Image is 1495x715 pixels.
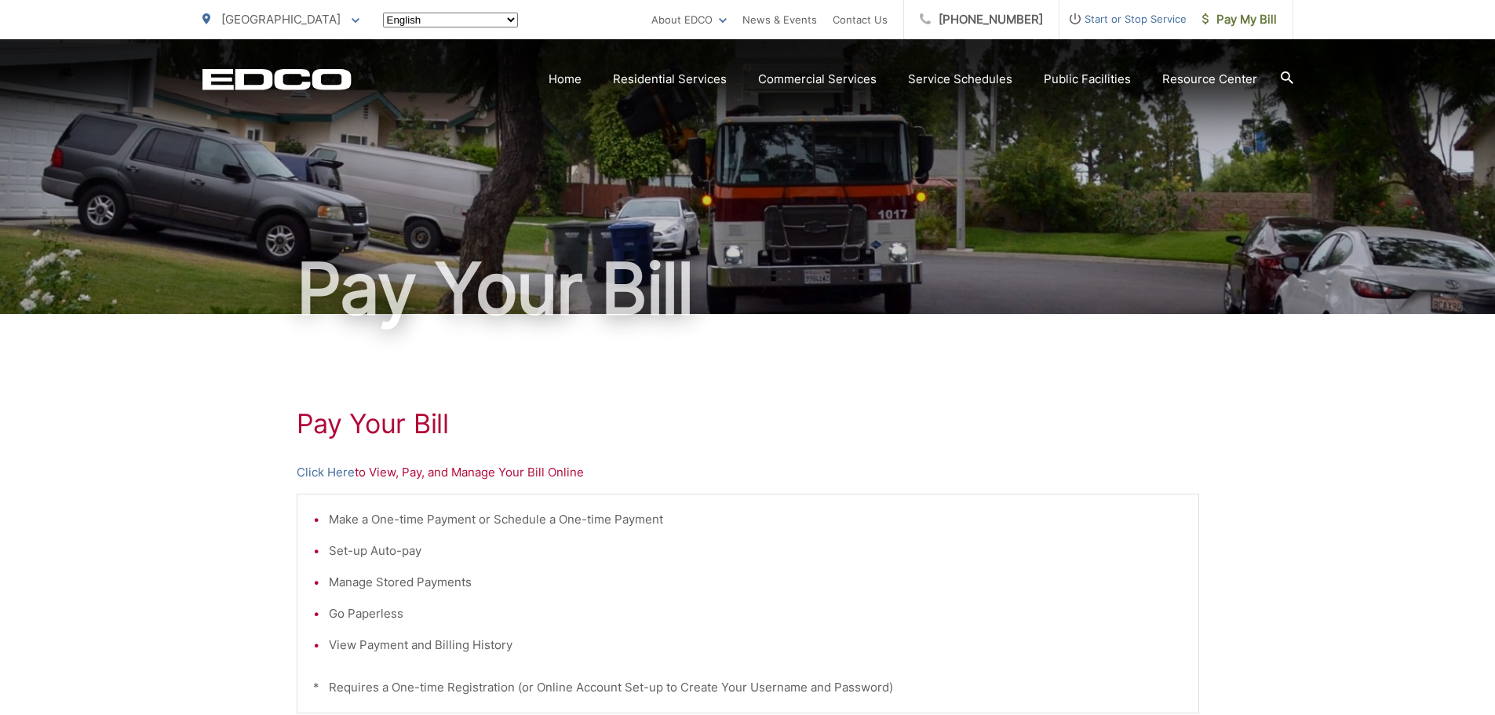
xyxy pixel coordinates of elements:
[1202,10,1277,29] span: Pay My Bill
[1162,70,1257,89] a: Resource Center
[329,573,1183,592] li: Manage Stored Payments
[202,250,1293,328] h1: Pay Your Bill
[383,13,518,27] select: Select a language
[329,636,1183,655] li: View Payment and Billing History
[908,70,1012,89] a: Service Schedules
[549,70,582,89] a: Home
[202,68,352,90] a: EDCD logo. Return to the homepage.
[297,408,1199,440] h1: Pay Your Bill
[742,10,817,29] a: News & Events
[613,70,727,89] a: Residential Services
[833,10,888,29] a: Contact Us
[297,463,1199,482] p: to View, Pay, and Manage Your Bill Online
[297,463,355,482] a: Click Here
[329,542,1183,560] li: Set-up Auto-pay
[313,678,1183,697] p: * Requires a One-time Registration (or Online Account Set-up to Create Your Username and Password)
[329,510,1183,529] li: Make a One-time Payment or Schedule a One-time Payment
[1044,70,1131,89] a: Public Facilities
[651,10,727,29] a: About EDCO
[221,12,341,27] span: [GEOGRAPHIC_DATA]
[758,70,877,89] a: Commercial Services
[329,604,1183,623] li: Go Paperless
